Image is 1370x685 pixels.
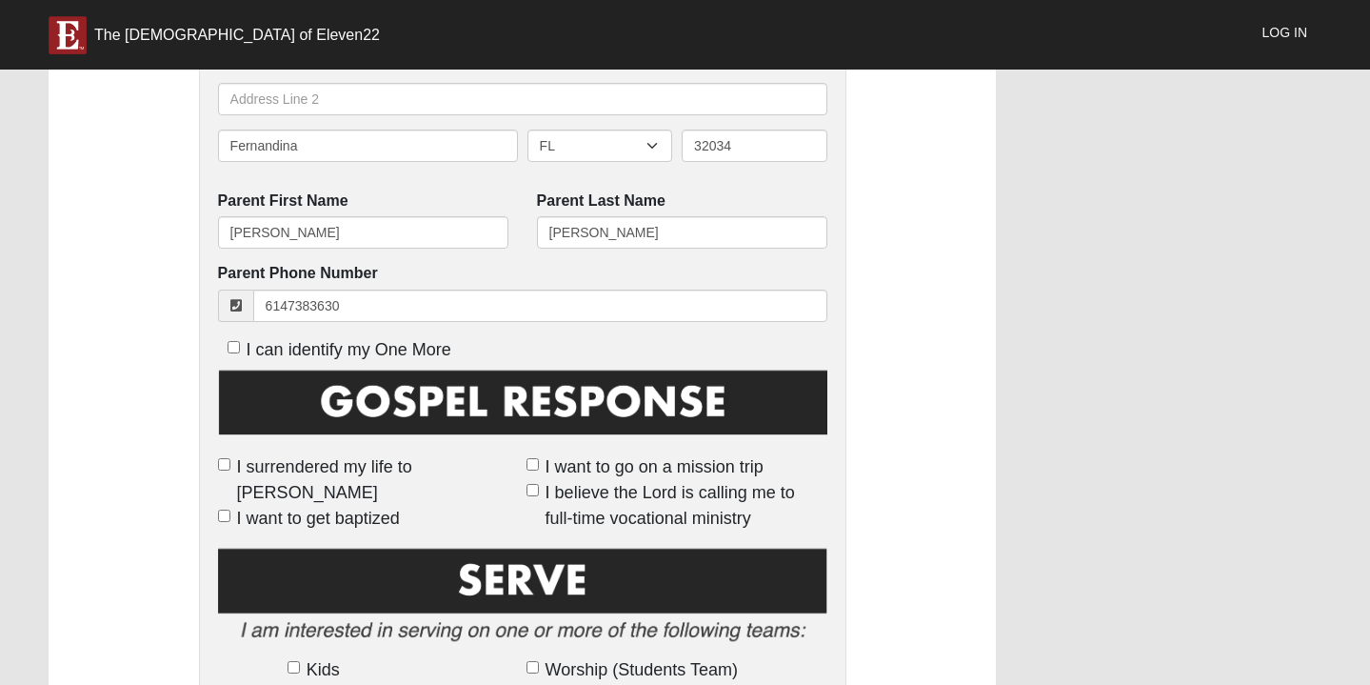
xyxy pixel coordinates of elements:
img: GospelResponseBLK.png [218,367,827,452]
span: I want to get baptized [237,506,400,532]
label: Parent Last Name [537,191,665,212]
input: Kids [288,661,300,674]
a: The [DEMOGRAPHIC_DATA] of Eleven22 [34,7,394,54]
input: I want to get baptized [218,510,230,522]
input: I believe the Lord is calling me to full-time vocational ministry [526,484,539,496]
div: The [DEMOGRAPHIC_DATA] of Eleven22 [94,26,380,45]
span: I can identify my One More [247,340,451,359]
label: Parent Phone Number [218,263,378,285]
span: Worship (Students Team) [546,657,738,683]
input: Zip [682,130,827,162]
span: I believe the Lord is calling me to full-time vocational ministry [546,480,827,532]
input: I surrendered my life to [PERSON_NAME] [218,458,230,471]
span: I want to go on a mission trip [546,454,764,480]
input: I want to go on a mission trip [526,458,539,471]
span: I surrendered my life to [PERSON_NAME] [237,454,519,506]
input: Worship (Students Team) [526,661,539,674]
img: E-icon-fireweed-White-TM.png [49,16,87,54]
input: City [218,130,518,162]
input: Address Line 2 [218,83,827,115]
span: Kids [307,657,340,683]
input: I can identify my One More [228,341,240,353]
label: Parent First Name [218,191,348,212]
img: Serve2.png [218,545,827,655]
a: Log In [1248,9,1321,56]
